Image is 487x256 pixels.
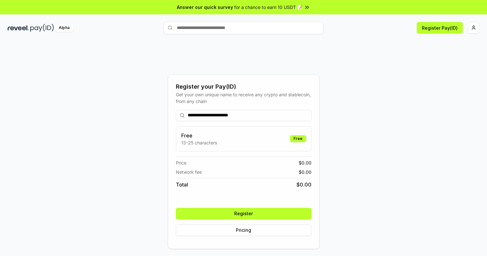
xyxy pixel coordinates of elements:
[176,224,311,236] button: Pricing
[176,169,202,175] span: Network fee
[176,208,311,219] button: Register
[8,24,29,32] img: reveel_dark
[299,159,311,166] span: $ 0.00
[181,132,217,139] h3: Free
[177,4,233,11] span: Answer our quick survey
[181,139,217,146] p: 13-25 characters
[176,91,311,105] div: Get your own unique name to receive any crypto and stablecoin, from any chain
[30,24,54,32] img: pay_id
[176,181,188,188] span: Total
[234,4,303,11] span: for a chance to earn 10 USDT 📝
[299,169,311,175] span: $ 0.00
[290,135,306,142] div: Free
[176,82,311,91] div: Register your Pay(ID)
[296,181,311,188] span: $ 0.00
[176,159,186,166] span: Price
[55,24,73,32] div: Alpha
[417,22,463,33] button: Register Pay(ID)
